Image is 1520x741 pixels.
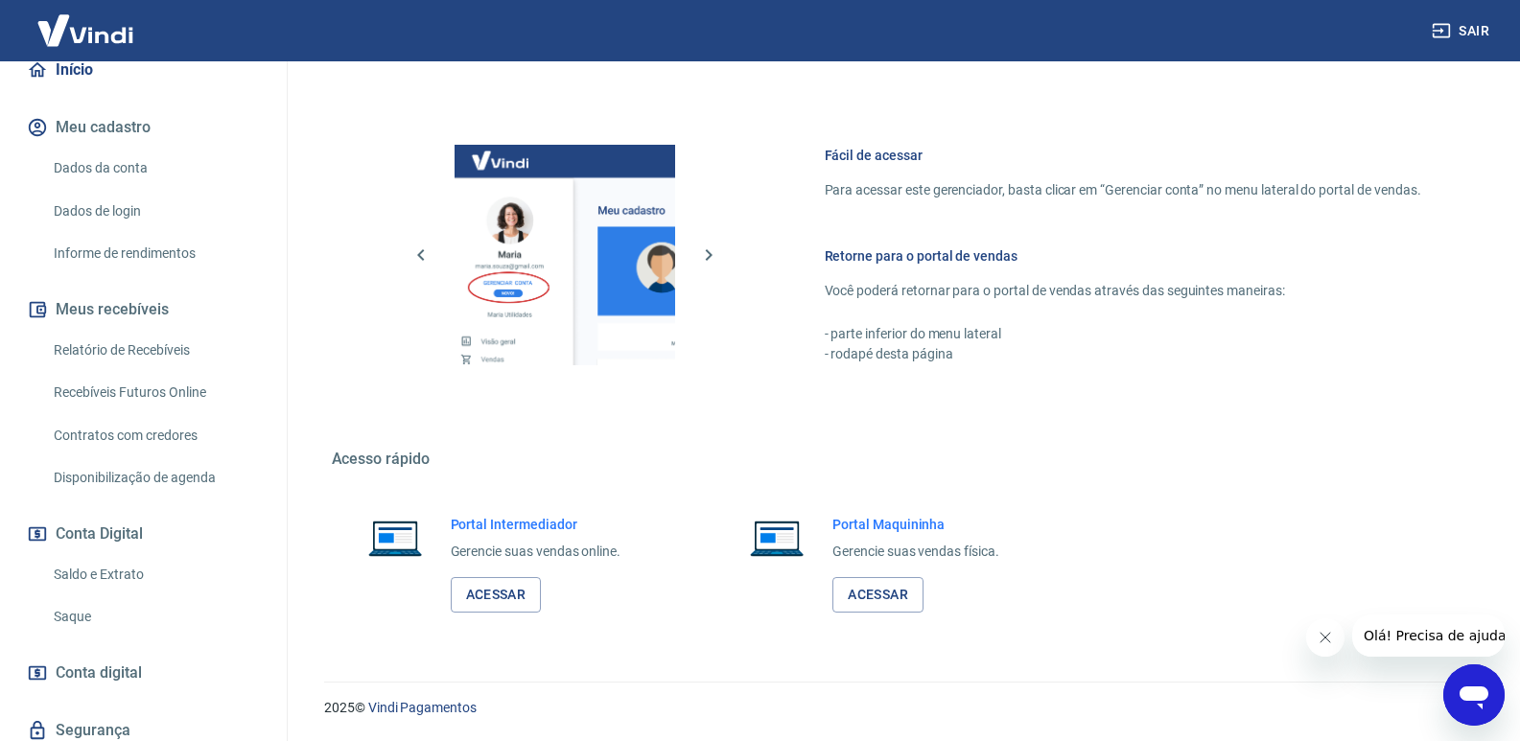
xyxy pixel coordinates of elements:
p: - parte inferior do menu lateral [825,324,1421,344]
img: Imagem da dashboard mostrando o botão de gerenciar conta na sidebar no lado esquerdo [455,145,675,365]
a: Dados de login [46,192,264,231]
p: Gerencie suas vendas online. [451,542,621,562]
a: Dados da conta [46,149,264,188]
p: Você poderá retornar para o portal de vendas através das seguintes maneiras: [825,281,1421,301]
img: Imagem de um notebook aberto [737,515,817,561]
a: Informe de rendimentos [46,234,264,273]
a: Conta digital [23,652,264,694]
a: Início [23,49,264,91]
p: Gerencie suas vendas física. [832,542,999,562]
img: Vindi [23,1,148,59]
button: Sair [1428,13,1497,49]
p: - rodapé desta página [825,344,1421,364]
button: Meus recebíveis [23,289,264,331]
h6: Fácil de acessar [825,146,1421,165]
a: Acessar [832,577,924,613]
iframe: Fechar mensagem [1306,618,1345,657]
h6: Retorne para o portal de vendas [825,246,1421,266]
a: Saque [46,597,264,637]
button: Meu cadastro [23,106,264,149]
a: Saldo e Extrato [46,555,264,594]
a: Contratos com credores [46,416,264,455]
span: Conta digital [56,660,142,686]
a: Disponibilização de agenda [46,458,264,498]
a: Acessar [451,577,542,613]
span: Olá! Precisa de ajuda? [12,13,161,29]
h6: Portal Intermediador [451,515,621,534]
a: Vindi Pagamentos [368,700,477,715]
iframe: Mensagem da empresa [1352,614,1505,657]
h6: Portal Maquininha [832,515,999,534]
p: 2025 © [324,698,1474,718]
h5: Acesso rápido [332,450,1467,469]
a: Recebíveis Futuros Online [46,373,264,412]
iframe: Botão para abrir a janela de mensagens [1443,664,1505,726]
img: Imagem de um notebook aberto [355,515,435,561]
button: Conta Digital [23,513,264,555]
p: Para acessar este gerenciador, basta clicar em “Gerenciar conta” no menu lateral do portal de ven... [825,180,1421,200]
a: Relatório de Recebíveis [46,331,264,370]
